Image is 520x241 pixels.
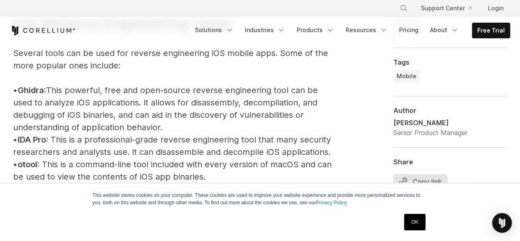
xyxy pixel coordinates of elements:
[393,128,467,138] div: Senior Product Manager
[341,23,393,37] a: Resources
[390,1,510,16] div: Navigation Menu
[18,85,44,95] span: Ghidra
[404,214,425,230] a: OK
[393,118,467,128] div: [PERSON_NAME]
[190,23,510,38] div: Navigation Menu
[316,200,348,206] a: Privacy Policy.
[292,23,339,37] a: Products
[492,213,512,233] div: Open Intercom Messenger
[92,192,428,206] p: This website stores cookies on your computer. These cookies are used to improve your website expe...
[393,174,447,189] button: Copy link
[18,135,46,145] span: IDA Pro
[393,70,420,83] a: Mobile
[393,58,507,66] div: Tags
[425,23,464,37] a: About
[414,1,478,16] a: Support Center
[190,23,238,37] a: Solutions
[18,159,37,169] span: otool
[396,1,411,16] button: Search
[44,85,46,95] span: :
[240,23,290,37] a: Industries
[472,23,510,38] a: Free Trial
[394,23,423,37] a: Pricing
[481,1,510,16] a: Login
[393,106,507,115] div: Author
[393,158,507,166] div: Share
[397,72,416,80] span: Mobile
[10,26,76,35] a: Corellium Home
